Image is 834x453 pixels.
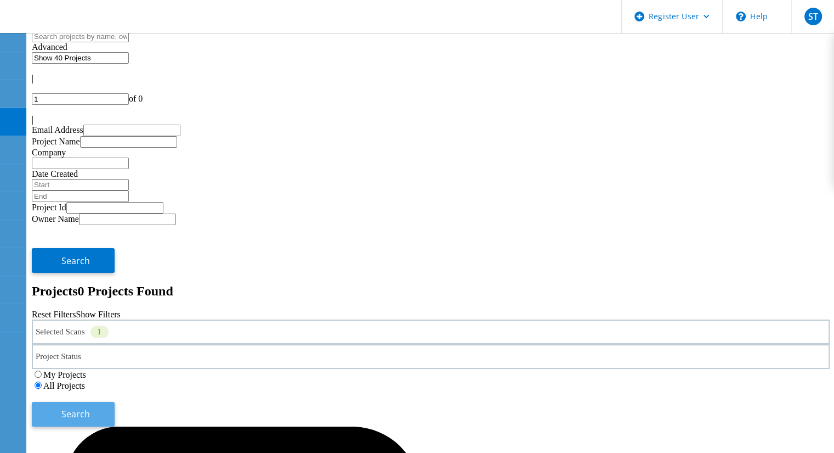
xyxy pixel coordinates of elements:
[32,310,76,319] a: Reset Filters
[129,94,143,103] span: of 0
[32,148,66,157] label: Company
[32,169,78,178] label: Date Created
[76,310,120,319] a: Show Filters
[32,125,83,135] label: Email Address
[78,284,173,298] span: 0 Projects Found
[32,248,115,273] button: Search
[32,137,80,146] label: Project Name
[32,344,830,369] div: Project Status
[43,370,86,379] label: My Projects
[32,191,129,202] input: End
[43,381,85,390] label: All Projects
[32,179,129,191] input: Start
[90,326,109,338] div: 1
[736,12,746,21] svg: \n
[32,74,830,83] div: |
[32,115,830,125] div: |
[32,203,66,212] label: Project Id
[32,214,79,223] label: Owner Name
[32,402,115,427] button: Search
[32,284,78,298] b: Projects
[61,255,90,267] span: Search
[32,31,129,42] input: Search projects by name, owner, ID, company, etc
[11,21,129,31] a: Live Optics Dashboard
[61,408,90,420] span: Search
[808,12,818,21] span: ST
[32,42,67,52] span: Advanced
[32,320,830,344] div: Selected Scans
